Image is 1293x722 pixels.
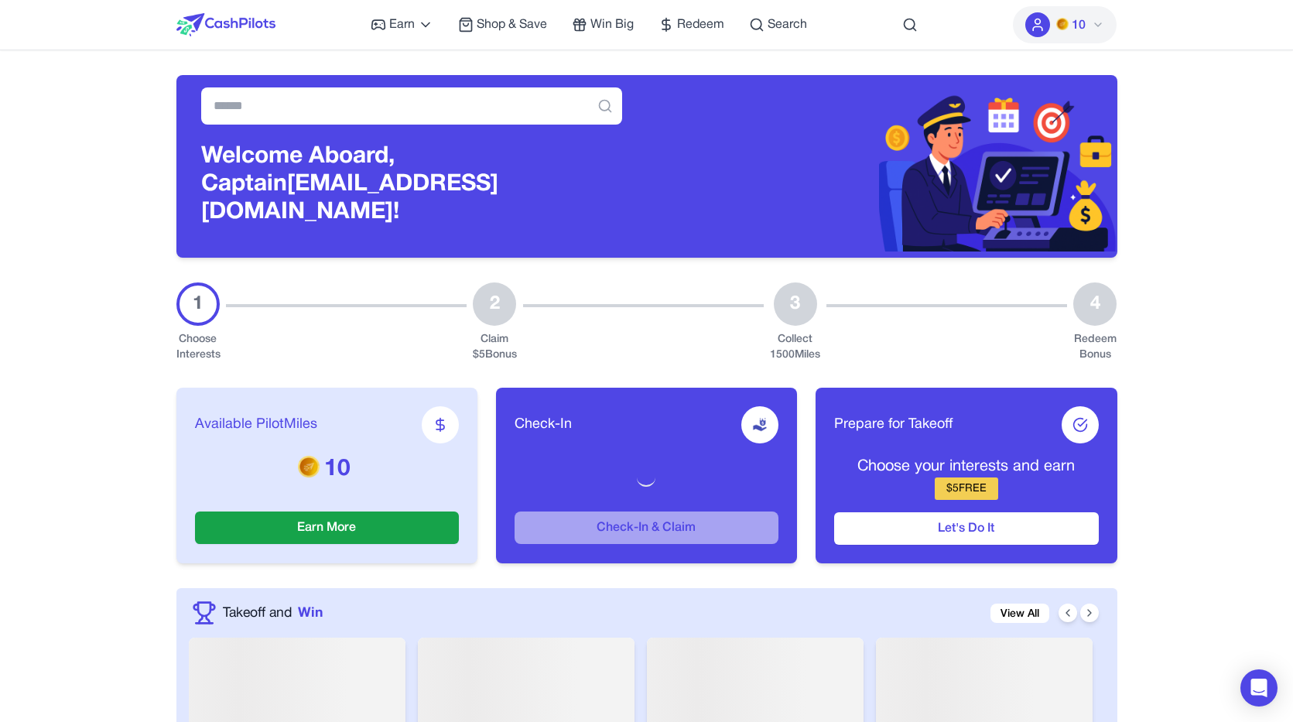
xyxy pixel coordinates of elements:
[176,282,220,326] div: 1
[176,13,275,36] img: CashPilots Logo
[389,15,415,34] span: Earn
[515,512,778,544] button: Check-In & Claim
[298,603,323,623] span: Win
[1240,669,1278,707] div: Open Intercom Messenger
[658,15,724,34] a: Redeem
[768,15,807,34] span: Search
[834,512,1098,545] button: Let's Do It
[647,81,1117,252] img: Header decoration
[473,282,516,326] div: 2
[1073,332,1117,363] div: Redeem Bonus
[590,15,634,34] span: Win Big
[1073,282,1117,326] div: 4
[473,332,517,363] div: Claim $ 5 Bonus
[834,456,1098,477] p: Choose your interests and earn
[201,143,622,227] h3: Welcome Aboard, Captain [EMAIL_ADDRESS][DOMAIN_NAME]!
[458,15,547,34] a: Shop & Save
[935,477,998,500] div: $ 5 FREE
[752,417,768,433] img: receive-dollar
[1013,6,1117,43] button: PMs10
[298,455,320,477] img: PMs
[677,15,724,34] span: Redeem
[176,332,220,363] div: Choose Interests
[834,414,953,436] span: Prepare for Takeoff
[774,282,817,326] div: 3
[1056,18,1069,30] img: PMs
[770,332,820,363] div: Collect 1500 Miles
[223,603,323,623] a: Takeoff andWin
[477,15,547,34] span: Shop & Save
[195,414,317,436] span: Available PilotMiles
[572,15,634,34] a: Win Big
[223,603,292,623] span: Takeoff and
[195,456,459,484] p: 10
[749,15,807,34] a: Search
[371,15,433,34] a: Earn
[990,604,1049,623] a: View All
[195,512,459,544] button: Earn More
[515,414,572,436] span: Check-In
[1072,16,1086,35] span: 10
